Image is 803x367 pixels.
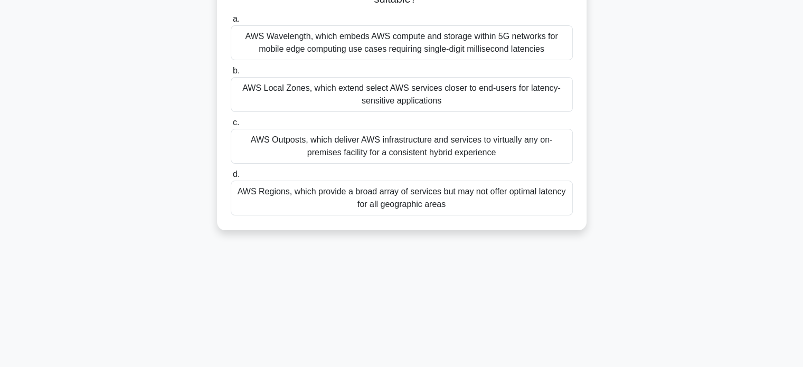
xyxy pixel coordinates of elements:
[231,181,573,215] div: AWS Regions, which provide a broad array of services but may not offer optimal latency for all ge...
[233,66,240,75] span: b.
[233,14,240,23] span: a.
[233,118,239,127] span: c.
[231,25,573,60] div: AWS Wavelength, which embeds AWS compute and storage within 5G networks for mobile edge computing...
[233,170,240,178] span: d.
[231,77,573,112] div: AWS Local Zones, which extend select AWS services closer to end-users for latency-sensitive appli...
[231,129,573,164] div: AWS Outposts, which deliver AWS infrastructure and services to virtually any on-premises facility...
